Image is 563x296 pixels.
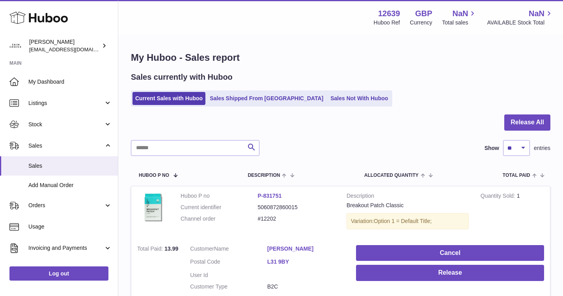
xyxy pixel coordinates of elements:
[504,114,550,131] button: Release All
[267,283,345,290] dd: B2C
[475,186,550,239] td: 1
[347,192,469,202] strong: Description
[29,46,116,52] span: [EMAIL_ADDRESS][DOMAIN_NAME]
[181,215,258,223] dt: Channel order
[485,144,499,152] label: Show
[29,38,100,53] div: [PERSON_NAME]
[28,142,104,150] span: Sales
[374,19,400,26] div: Huboo Ref
[267,258,345,266] a: L31 9BY
[190,245,267,255] dt: Name
[9,266,108,281] a: Log out
[481,193,517,201] strong: Quantity Sold
[258,193,282,199] a: P-831751
[9,40,21,52] img: admin@skinchoice.com
[131,72,233,82] h2: Sales currently with Huboo
[207,92,326,105] a: Sales Shipped From [GEOGRAPHIC_DATA]
[442,8,477,26] a: NaN Total sales
[410,19,433,26] div: Currency
[328,92,391,105] a: Sales Not With Huboo
[190,272,267,279] dt: User Id
[356,265,544,281] button: Release
[529,8,544,19] span: NaN
[415,8,432,19] strong: GBP
[258,204,335,211] dd: 5060872860015
[181,204,258,211] dt: Current identifier
[28,162,112,170] span: Sales
[132,92,205,105] a: Current Sales with Huboo
[137,245,164,254] strong: Total Paid
[347,213,469,229] div: Variation:
[248,173,280,178] span: Description
[28,202,104,209] span: Orders
[452,8,468,19] span: NaN
[190,258,267,268] dt: Postal Code
[347,202,469,209] div: Breakout Patch Classic
[131,51,550,64] h1: My Huboo - Sales report
[267,245,345,253] a: [PERSON_NAME]
[364,173,419,178] span: ALLOCATED Quantity
[137,192,169,224] img: 126391698654679.jpg
[139,173,169,178] span: Huboo P no
[534,144,550,152] span: entries
[28,99,104,107] span: Listings
[181,192,258,200] dt: Huboo P no
[28,121,104,128] span: Stock
[28,223,112,230] span: Usage
[28,182,112,189] span: Add Manual Order
[190,283,267,290] dt: Customer Type
[487,19,554,26] span: AVAILABLE Stock Total
[356,245,544,261] button: Cancel
[442,19,477,26] span: Total sales
[258,215,335,223] dd: #12202
[487,8,554,26] a: NaN AVAILABLE Stock Total
[378,8,400,19] strong: 12639
[374,218,432,224] span: Option 1 = Default Title;
[503,173,530,178] span: Total paid
[190,245,214,252] span: Customer
[28,78,112,86] span: My Dashboard
[28,244,104,252] span: Invoicing and Payments
[164,245,178,252] span: 13.99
